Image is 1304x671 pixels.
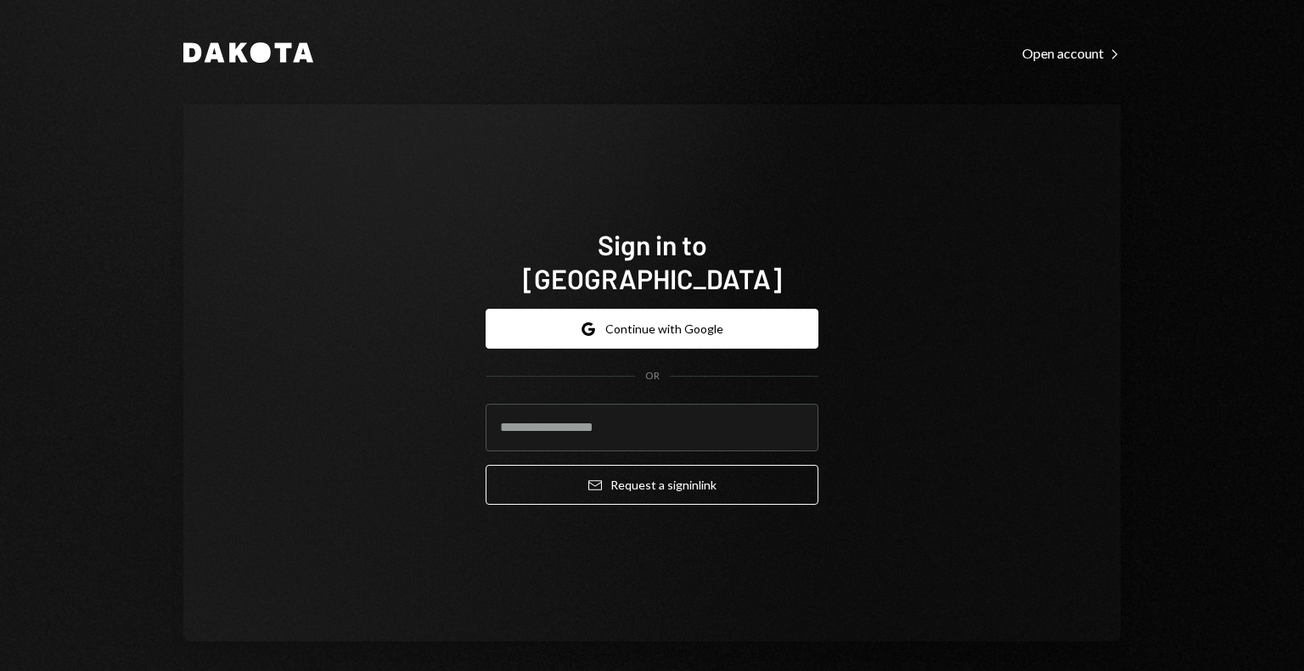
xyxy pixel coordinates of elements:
div: OR [645,369,660,383]
div: Open account [1022,45,1121,62]
button: Request a signinlink [486,465,818,505]
button: Continue with Google [486,309,818,349]
a: Open account [1022,43,1121,62]
h1: Sign in to [GEOGRAPHIC_DATA] [486,227,818,295]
